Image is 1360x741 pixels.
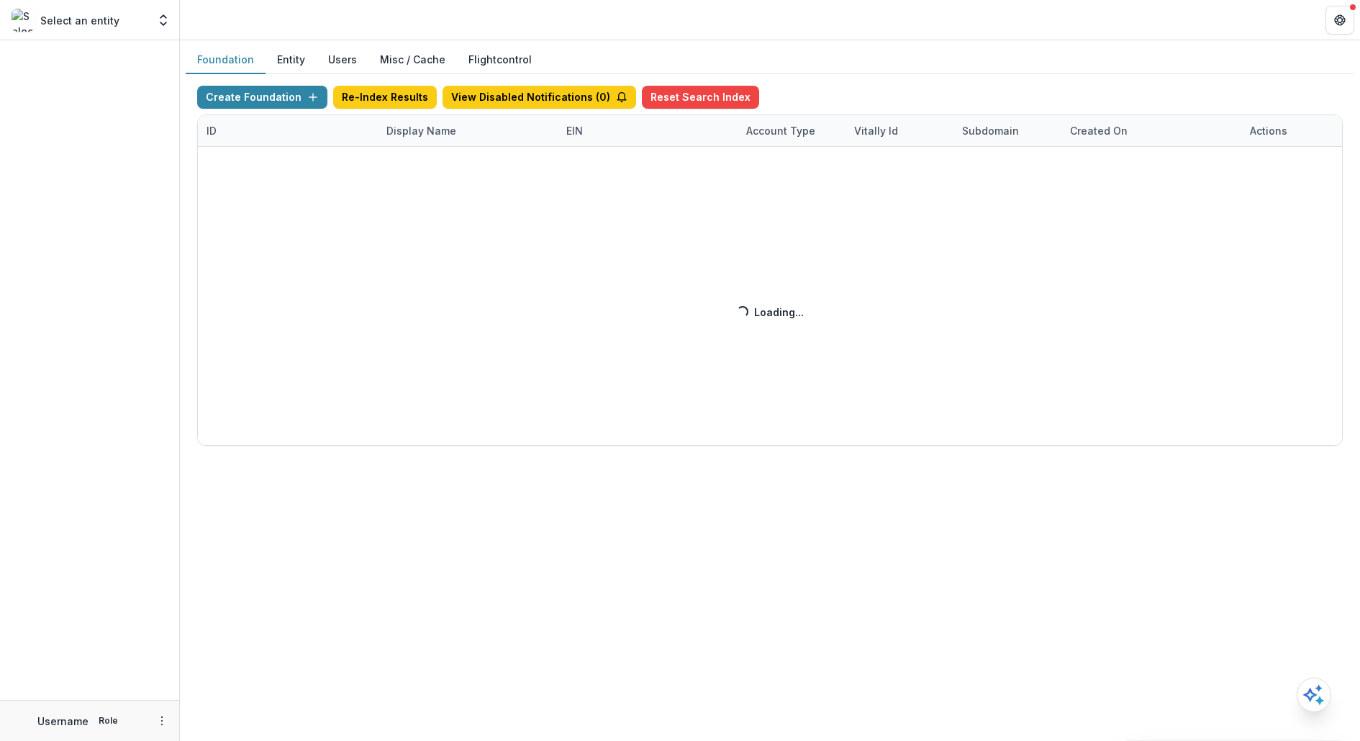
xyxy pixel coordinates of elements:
[1325,6,1354,35] button: Get Help
[266,46,317,74] button: Entity
[1297,678,1331,712] button: Open AI Assistant
[468,52,532,67] a: Flightcontrol
[153,712,171,729] button: More
[153,6,173,35] button: Open entity switcher
[40,13,119,28] p: Select an entity
[94,714,122,727] p: Role
[368,46,457,74] button: Misc / Cache
[186,46,266,74] button: Foundation
[12,9,35,32] img: Select an entity
[317,46,368,74] button: Users
[37,714,89,729] p: Username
